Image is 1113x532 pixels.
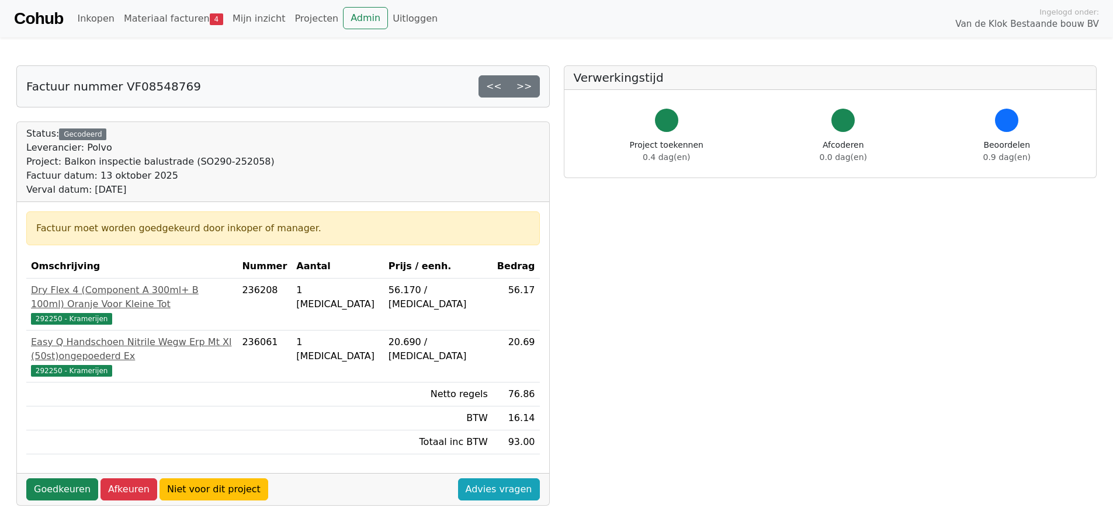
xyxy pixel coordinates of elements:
td: Netto regels [384,383,493,406]
div: Verval datum: [DATE] [26,183,275,197]
div: 1 [MEDICAL_DATA] [296,335,379,363]
a: Niet voor dit project [160,478,268,500]
div: 56.170 / [MEDICAL_DATA] [389,283,488,311]
a: Mijn inzicht [228,7,290,30]
div: Easy Q Handschoen Nitrile Wegw Erp Mt Xl (50st)ongepoederd Ex [31,335,233,363]
a: Inkopen [72,7,119,30]
th: Omschrijving [26,255,237,279]
td: BTW [384,406,493,430]
a: >> [509,75,540,98]
span: 4 [210,13,223,25]
div: Project: Balkon inspectie balustrade (SO290-252058) [26,155,275,169]
span: Ingelogd onder: [1039,6,1099,18]
div: Status: [26,127,275,197]
a: Afkeuren [100,478,157,500]
span: 0.9 dag(en) [983,152,1031,162]
div: Factuur datum: 13 oktober 2025 [26,169,275,183]
div: Project toekennen [630,139,703,164]
th: Prijs / eenh. [384,255,493,279]
th: Nummer [237,255,292,279]
div: Gecodeerd [59,128,106,140]
h5: Verwerkingstijd [574,71,1087,85]
td: Totaal inc BTW [384,430,493,454]
td: 236061 [237,331,292,383]
td: 76.86 [493,383,540,406]
td: 16.14 [493,406,540,430]
a: Admin [343,7,388,29]
div: Factuur moet worden goedgekeurd door inkoper of manager. [36,221,530,235]
th: Bedrag [493,255,540,279]
span: 0.4 dag(en) [643,152,690,162]
td: 93.00 [493,430,540,454]
td: 236208 [237,279,292,331]
a: Dry Flex 4 (Component A 300ml+ B 100ml) Oranje Voor Kleine Tot292250 - Kramerijen [31,283,233,325]
a: << [479,75,509,98]
td: 56.17 [493,279,540,331]
div: Beoordelen [983,139,1031,164]
h5: Factuur nummer VF08548769 [26,79,201,93]
a: Goedkeuren [26,478,98,500]
a: Advies vragen [458,478,540,500]
span: Van de Klok Bestaande bouw BV [955,18,1099,31]
div: Dry Flex 4 (Component A 300ml+ B 100ml) Oranje Voor Kleine Tot [31,283,233,311]
div: Leverancier: Polvo [26,141,275,155]
a: Projecten [290,7,343,30]
div: 1 [MEDICAL_DATA] [296,283,379,311]
div: Afcoderen [820,139,867,164]
span: 292250 - Kramerijen [31,365,112,377]
a: Easy Q Handschoen Nitrile Wegw Erp Mt Xl (50st)ongepoederd Ex292250 - Kramerijen [31,335,233,377]
a: Materiaal facturen4 [119,7,228,30]
span: 292250 - Kramerijen [31,313,112,325]
a: Cohub [14,5,63,33]
div: 20.690 / [MEDICAL_DATA] [389,335,488,363]
th: Aantal [292,255,383,279]
span: 0.0 dag(en) [820,152,867,162]
td: 20.69 [493,331,540,383]
a: Uitloggen [388,7,442,30]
